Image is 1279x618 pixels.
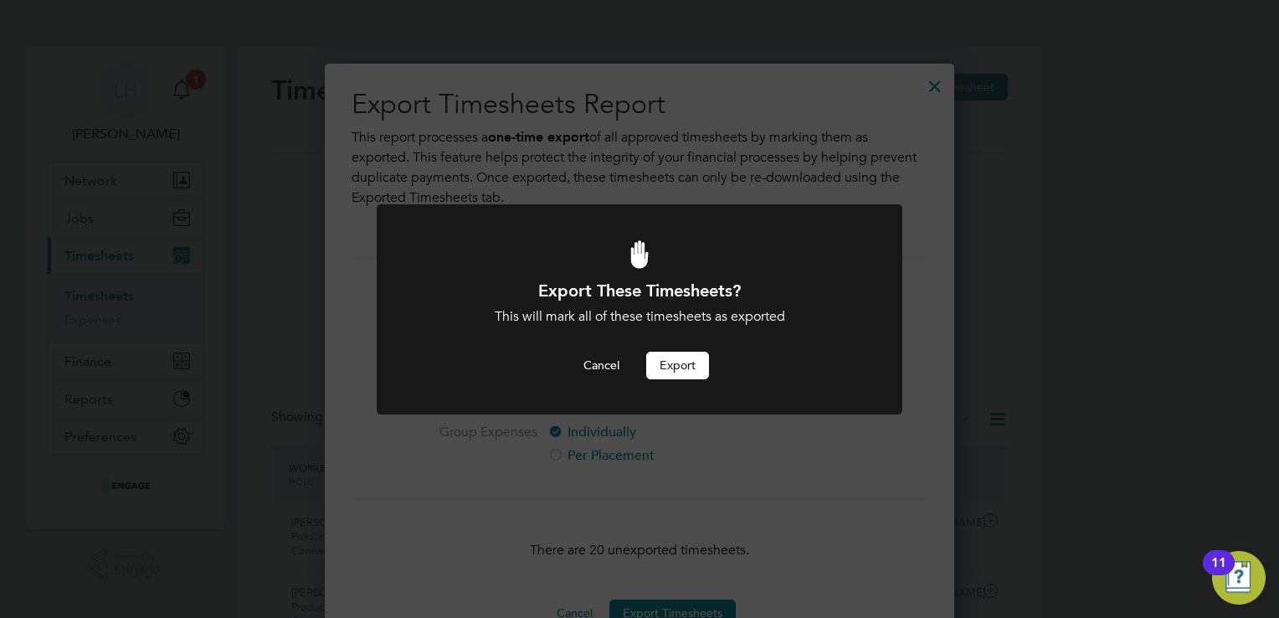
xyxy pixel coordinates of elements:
[1212,551,1266,605] button: Open Resource Center, 11 new notifications
[422,308,857,326] div: This will mark all of these timesheets as exported
[646,352,709,379] button: Export
[1211,563,1226,585] div: 11
[422,280,857,301] h1: Export These Timesheets?
[570,352,633,379] button: Cancel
